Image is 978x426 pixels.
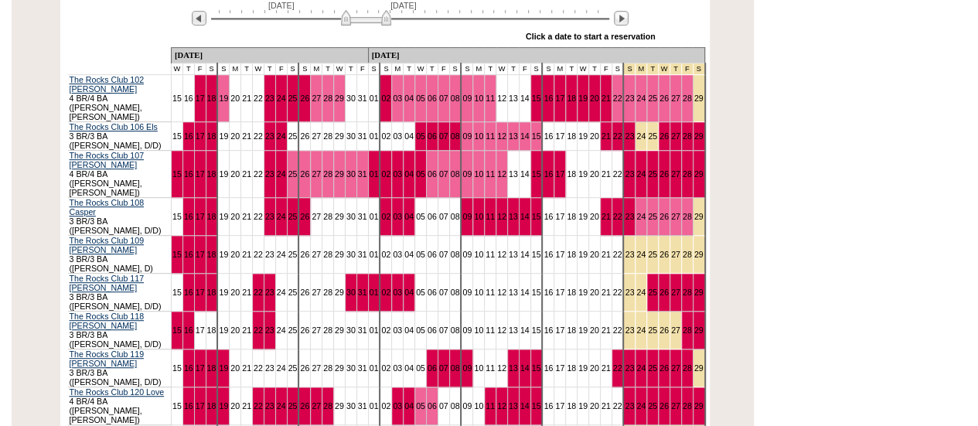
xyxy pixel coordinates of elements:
[544,94,553,103] a: 16
[532,131,541,141] a: 15
[544,131,553,141] a: 16
[196,169,205,179] a: 17
[265,169,274,179] a: 23
[172,169,182,179] a: 15
[544,169,553,179] a: 16
[509,250,518,259] a: 13
[277,250,286,259] a: 24
[567,131,576,141] a: 18
[207,250,216,259] a: 18
[601,131,611,141] a: 21
[335,325,344,335] a: 29
[207,325,216,335] a: 18
[532,288,541,297] a: 15
[312,131,321,141] a: 27
[462,169,472,179] a: 09
[671,94,680,103] a: 27
[451,169,460,179] a: 08
[196,212,205,221] a: 17
[254,131,263,141] a: 22
[578,94,588,103] a: 19
[393,131,402,141] a: 03
[196,131,205,141] a: 17
[381,94,390,103] a: 02
[254,94,263,103] a: 22
[312,250,321,259] a: 27
[196,288,205,297] a: 17
[381,131,390,141] a: 02
[659,250,669,259] a: 26
[451,288,460,297] a: 08
[288,169,298,179] a: 25
[625,131,634,141] a: 23
[474,94,483,103] a: 10
[486,94,495,103] a: 11
[590,169,599,179] a: 20
[683,212,692,221] a: 28
[288,250,298,259] a: 25
[439,131,448,141] a: 07
[358,169,367,179] a: 31
[451,250,460,259] a: 08
[323,94,332,103] a: 28
[671,131,680,141] a: 27
[230,288,240,297] a: 20
[323,325,332,335] a: 28
[601,250,611,259] a: 21
[659,94,669,103] a: 26
[694,250,704,259] a: 29
[230,325,240,335] a: 20
[671,169,680,179] a: 27
[625,212,634,221] a: 23
[648,250,657,259] a: 25
[230,94,240,103] a: 20
[404,250,414,259] a: 04
[242,94,251,103] a: 21
[358,250,367,259] a: 31
[184,288,193,297] a: 16
[659,169,669,179] a: 26
[335,212,344,221] a: 29
[497,288,506,297] a: 12
[439,212,448,221] a: 07
[288,94,298,103] a: 25
[335,288,344,297] a: 29
[192,11,206,26] img: Previous
[265,131,274,141] a: 23
[555,169,564,179] a: 17
[462,250,472,259] a: 09
[625,250,634,259] a: 23
[346,94,356,103] a: 30
[404,169,414,179] a: 04
[184,131,193,141] a: 16
[381,212,390,221] a: 02
[428,212,437,221] a: 06
[520,250,530,259] a: 14
[474,288,483,297] a: 10
[70,312,145,330] a: The Rocks Club 118 [PERSON_NAME]
[544,212,553,221] a: 16
[370,94,379,103] a: 01
[323,169,332,179] a: 28
[462,288,472,297] a: 09
[567,288,576,297] a: 18
[219,131,228,141] a: 19
[323,288,332,297] a: 28
[474,212,483,221] a: 10
[265,288,274,297] a: 23
[381,288,390,297] a: 02
[416,212,425,221] a: 05
[265,325,274,335] a: 23
[358,288,367,297] a: 31
[601,94,611,103] a: 21
[428,250,437,259] a: 06
[613,250,622,259] a: 22
[428,169,437,179] a: 06
[683,131,692,141] a: 28
[312,288,321,297] a: 27
[393,94,402,103] a: 03
[439,250,448,259] a: 07
[509,131,518,141] a: 13
[636,212,646,221] a: 24
[683,250,692,259] a: 28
